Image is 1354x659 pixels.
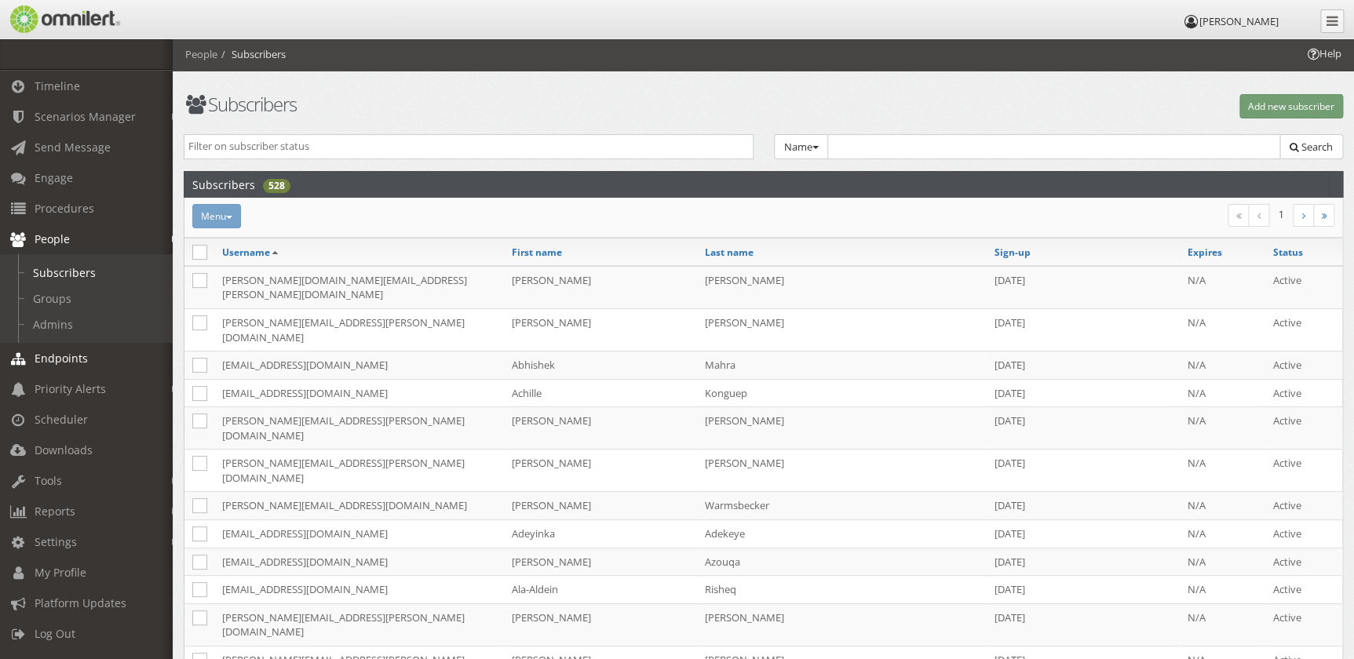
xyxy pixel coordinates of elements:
[504,266,697,309] td: [PERSON_NAME]
[192,172,255,197] h2: Subscribers
[1179,407,1265,450] td: N/A
[697,603,987,646] td: [PERSON_NAME]
[1265,520,1342,548] td: Active
[1248,204,1269,227] a: Previous
[1179,379,1265,407] td: N/A
[697,407,987,450] td: [PERSON_NAME]
[1179,492,1265,520] td: N/A
[1320,9,1344,33] a: Collapse Menu
[35,109,136,124] span: Scenarios Manager
[35,201,94,216] span: Procedures
[986,266,1179,309] td: [DATE]
[986,548,1179,576] td: [DATE]
[214,407,504,450] td: [PERSON_NAME][EMAIL_ADDRESS][PERSON_NAME][DOMAIN_NAME]
[1305,46,1341,61] span: Help
[697,520,987,548] td: Adekeye
[1265,266,1342,309] td: Active
[214,450,504,492] td: [PERSON_NAME][EMAIL_ADDRESS][PERSON_NAME][DOMAIN_NAME]
[986,576,1179,604] td: [DATE]
[35,381,106,396] span: Priority Alerts
[986,351,1179,380] td: [DATE]
[35,351,88,366] span: Endpoints
[184,94,754,115] h1: Subscribers
[35,473,62,488] span: Tools
[35,534,77,549] span: Settings
[214,576,504,604] td: [EMAIL_ADDRESS][DOMAIN_NAME]
[188,139,749,154] input: Filter on subscriber status
[185,47,217,62] li: People
[1179,603,1265,646] td: N/A
[697,351,987,380] td: Mahra
[986,308,1179,351] td: [DATE]
[214,351,504,380] td: [EMAIL_ADDRESS][DOMAIN_NAME]
[1301,140,1333,154] span: Search
[1269,204,1294,225] li: 1
[697,548,987,576] td: Azouqa
[504,520,697,548] td: Adeyinka
[214,492,504,520] td: [PERSON_NAME][EMAIL_ADDRESS][DOMAIN_NAME]
[504,548,697,576] td: [PERSON_NAME]
[1179,576,1265,604] td: N/A
[35,442,93,457] span: Downloads
[697,266,987,309] td: [PERSON_NAME]
[705,246,754,259] a: Last name
[214,308,504,351] td: [PERSON_NAME][EMAIL_ADDRESS][PERSON_NAME][DOMAIN_NAME]
[222,246,270,259] a: Username
[8,5,120,33] img: Omnilert
[1272,246,1302,259] a: Status
[697,379,987,407] td: Konguep
[504,603,697,646] td: [PERSON_NAME]
[1179,450,1265,492] td: N/A
[35,140,111,155] span: Send Message
[994,246,1030,259] a: Sign-up
[35,231,70,246] span: People
[504,492,697,520] td: [PERSON_NAME]
[214,379,504,407] td: [EMAIL_ADDRESS][DOMAIN_NAME]
[697,576,987,604] td: Risheq
[1179,520,1265,548] td: N/A
[1179,266,1265,309] td: N/A
[35,595,126,610] span: Platform Updates
[774,134,829,160] button: Name
[1265,308,1342,351] td: Active
[504,576,697,604] td: Ala-Aldein
[1265,548,1342,576] td: Active
[986,450,1179,492] td: [DATE]
[214,548,504,576] td: [EMAIL_ADDRESS][DOMAIN_NAME]
[1199,14,1279,28] span: [PERSON_NAME]
[504,450,697,492] td: [PERSON_NAME]
[214,603,504,646] td: [PERSON_NAME][EMAIL_ADDRESS][PERSON_NAME][DOMAIN_NAME]
[35,170,73,185] span: Engage
[504,407,697,450] td: [PERSON_NAME]
[1179,351,1265,380] td: N/A
[697,308,987,351] td: [PERSON_NAME]
[1265,407,1342,450] td: Active
[986,520,1179,548] td: [DATE]
[35,565,86,580] span: My Profile
[217,47,286,62] li: Subscribers
[504,379,697,407] td: Achille
[263,179,290,193] div: 528
[697,450,987,492] td: [PERSON_NAME]
[1179,548,1265,576] td: N/A
[512,246,562,259] a: First name
[986,492,1179,520] td: [DATE]
[1265,576,1342,604] td: Active
[986,603,1179,646] td: [DATE]
[214,266,504,309] td: [PERSON_NAME][DOMAIN_NAME][EMAIL_ADDRESS][PERSON_NAME][DOMAIN_NAME]
[214,520,504,548] td: [EMAIL_ADDRESS][DOMAIN_NAME]
[1187,246,1221,259] a: Expires
[35,504,75,519] span: Reports
[697,492,987,520] td: Warmsbecker
[1265,492,1342,520] td: Active
[1265,603,1342,646] td: Active
[1228,204,1249,227] a: First
[1293,204,1314,227] a: Next
[1265,379,1342,407] td: Active
[1265,450,1342,492] td: Active
[986,407,1179,450] td: [DATE]
[504,351,697,380] td: Abhishek
[1265,351,1342,380] td: Active
[1179,308,1265,351] td: N/A
[1239,94,1343,118] button: Add new subscriber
